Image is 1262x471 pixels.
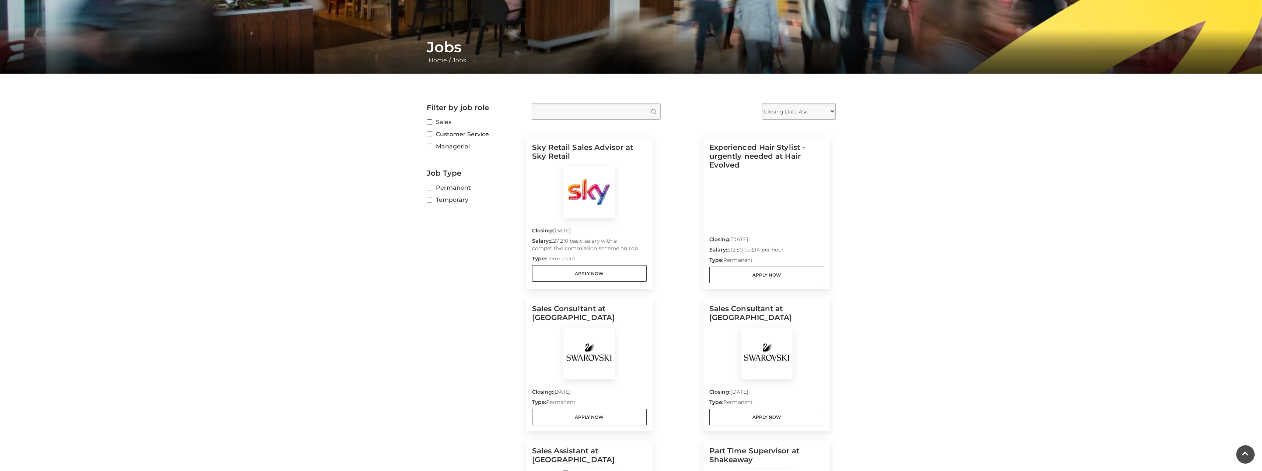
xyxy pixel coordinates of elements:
[532,143,647,166] h5: Sky Retail Sales Advisor at Sky Retail
[532,304,647,328] h5: Sales Consultant at [GEOGRAPHIC_DATA]
[532,238,550,244] strong: Salary:
[532,265,647,282] a: Apply Now
[709,398,824,409] p: Permanent
[427,103,521,112] h2: Filter by job role
[427,117,521,127] label: Sales
[709,246,727,253] strong: Salary:
[427,142,521,151] label: Managerial
[427,195,521,204] label: Temporary
[709,446,824,470] h5: Part Time Supervisor at Shakeaway
[563,166,615,218] img: Sky Retail
[741,328,793,379] img: Swarovski
[709,388,824,398] p: [DATE]
[427,38,836,56] h1: Jobs
[532,255,647,265] p: Permanent
[709,267,824,283] a: Apply Now
[563,328,615,379] img: Swarovski
[451,57,468,64] a: Jobs
[709,257,723,263] strong: Type:
[709,409,824,425] a: Apply Now
[532,237,647,255] p: £27,210 basic salary with a competitive commission scheme on top
[427,57,449,64] a: Home
[421,38,841,65] div: /
[709,389,731,395] strong: Closing:
[427,169,521,177] h2: Job Type
[532,389,553,395] strong: Closing:
[709,256,824,267] p: Permanent
[709,246,824,256] p: £12:50 to £14 per hour
[709,143,824,175] h5: Experienced Hair Stylist - urgently needed at Hair Evolved
[532,227,553,234] strong: Closing:
[709,236,824,246] p: [DATE]
[709,304,824,328] h5: Sales Consultant at [GEOGRAPHIC_DATA]
[709,399,723,405] strong: Type:
[532,446,647,470] h5: Sales Assistant at [GEOGRAPHIC_DATA]
[532,227,647,237] p: [DATE]
[532,255,546,262] strong: Type:
[709,236,731,243] strong: Closing:
[532,388,647,398] p: [DATE]
[532,409,647,425] a: Apply Now
[532,399,546,405] strong: Type:
[532,398,647,409] p: Permanent
[427,130,521,139] label: Customer Service
[427,183,521,192] label: Permanent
